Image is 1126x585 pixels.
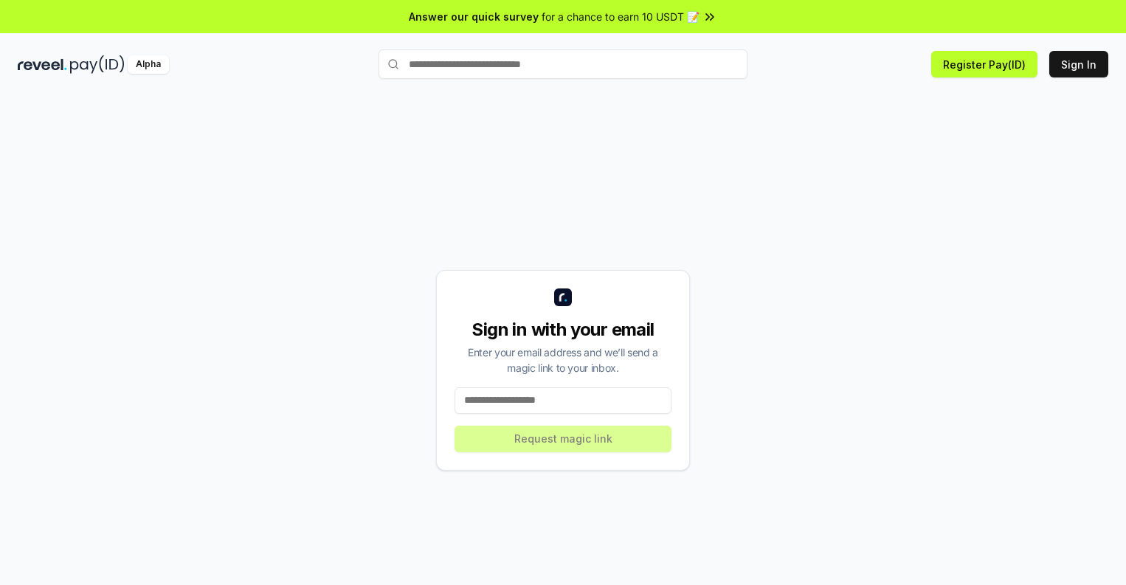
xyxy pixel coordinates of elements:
button: Register Pay(ID) [931,51,1037,77]
div: Sign in with your email [455,318,671,342]
div: Alpha [128,55,169,74]
img: pay_id [70,55,125,74]
div: Enter your email address and we’ll send a magic link to your inbox. [455,345,671,375]
span: for a chance to earn 10 USDT 📝 [542,9,700,24]
button: Sign In [1049,51,1108,77]
img: reveel_dark [18,55,67,74]
img: logo_small [554,288,572,306]
span: Answer our quick survey [409,9,539,24]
